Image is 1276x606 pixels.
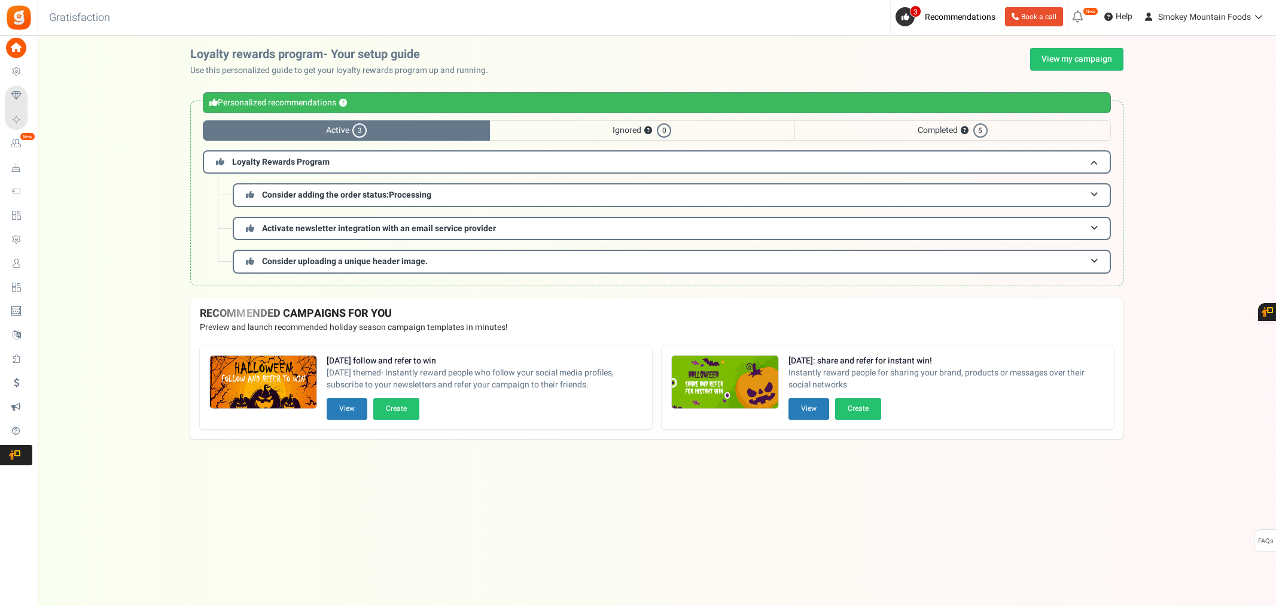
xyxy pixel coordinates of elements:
span: Recommendations [925,11,995,23]
img: Gratisfaction [5,4,32,31]
button: View [788,398,829,419]
button: ? [644,127,652,135]
h3: Gratisfaction [36,6,123,30]
span: Processing [389,189,431,201]
em: New [1083,7,1098,16]
a: New [5,134,32,154]
img: Recommended Campaigns [210,356,316,410]
strong: [DATE]: share and refer for instant win! [788,355,1104,367]
span: Instantly reward people for sharing your brand, products or messages over their social networks [788,367,1104,391]
span: Loyalty Rewards Program [232,156,330,168]
button: ? [339,99,347,107]
span: 5 [973,123,988,138]
span: Consider adding the order status: [262,189,431,201]
a: 3 Recommendations [896,7,1000,26]
p: Preview and launch recommended holiday season campaign templates in minutes! [200,322,1114,334]
span: Help [1113,11,1132,23]
a: Book a call [1005,7,1063,26]
em: New [20,132,35,141]
span: FAQs [1257,530,1274,553]
span: 0 [657,123,671,138]
span: 3 [910,5,921,17]
div: Personalized recommendations [203,92,1111,113]
a: Help [1100,7,1137,26]
span: Completed [794,120,1111,141]
span: Activate newsletter integration with an email service provider [262,222,496,235]
span: Smokey Mountain Foods [1158,11,1251,23]
span: 3 [352,123,367,138]
a: View my campaign [1030,48,1123,71]
strong: [DATE] follow and refer to win [327,355,642,367]
span: Active [203,120,490,141]
p: Use this personalized guide to get your loyalty rewards program up and running. [190,65,498,77]
h4: RECOMMENDED CAMPAIGNS FOR YOU [200,308,1114,320]
button: Create [835,398,881,419]
button: ? [961,127,969,135]
span: Consider uploading a unique header image. [262,255,428,268]
h2: Loyalty rewards program- Your setup guide [190,48,498,61]
button: Create [373,398,419,419]
img: Recommended Campaigns [672,356,778,410]
span: [DATE] themed- Instantly reward people who follow your social media profiles, subscribe to your n... [327,367,642,391]
button: View [327,398,367,419]
span: Ignored [490,120,794,141]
